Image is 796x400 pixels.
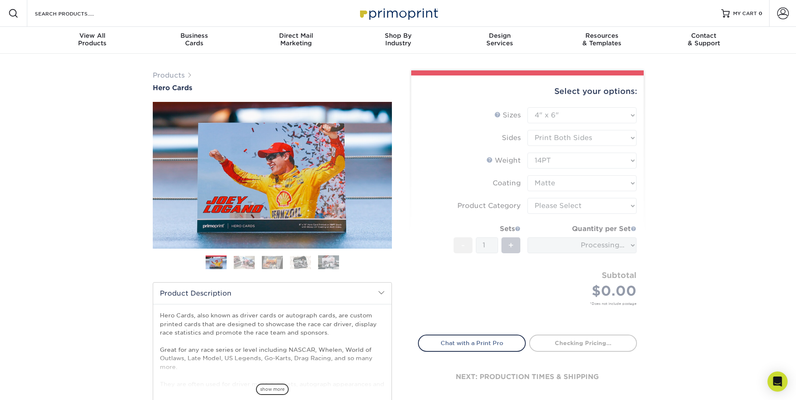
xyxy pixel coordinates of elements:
[143,32,245,39] span: Business
[529,335,637,351] a: Checking Pricing...
[347,32,449,47] div: Industry
[42,27,144,54] a: View AllProducts
[653,27,755,54] a: Contact& Support
[449,27,551,54] a: DesignServices
[143,27,245,54] a: BusinessCards
[234,256,255,269] img: Hero Cards 02
[551,32,653,39] span: Resources
[449,32,551,47] div: Services
[356,4,440,22] img: Primoprint
[42,32,144,47] div: Products
[245,32,347,39] span: Direct Mail
[759,10,762,16] span: 0
[347,32,449,39] span: Shop By
[262,256,283,269] img: Hero Cards 03
[206,257,227,270] img: Hero Cards 01
[256,384,289,395] span: show more
[290,256,311,269] img: Hero Cards 04
[418,335,526,351] a: Chat with a Print Pro
[153,84,392,92] a: Hero Cards
[42,32,144,39] span: View All
[347,27,449,54] a: Shop ByIndustry
[733,10,757,17] span: MY CART
[653,32,755,47] div: & Support
[153,100,392,250] img: Hero Cards 01
[245,27,347,54] a: Direct MailMarketing
[318,255,339,270] img: Hero Cards 05
[418,75,637,107] div: Select your options:
[153,71,185,79] a: Products
[653,32,755,39] span: Contact
[34,8,116,18] input: SEARCH PRODUCTS.....
[551,32,653,47] div: & Templates
[551,27,653,54] a: Resources& Templates
[245,32,347,47] div: Marketing
[143,32,245,47] div: Cards
[767,371,788,392] div: Open Intercom Messenger
[153,283,391,304] h2: Product Description
[449,32,551,39] span: Design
